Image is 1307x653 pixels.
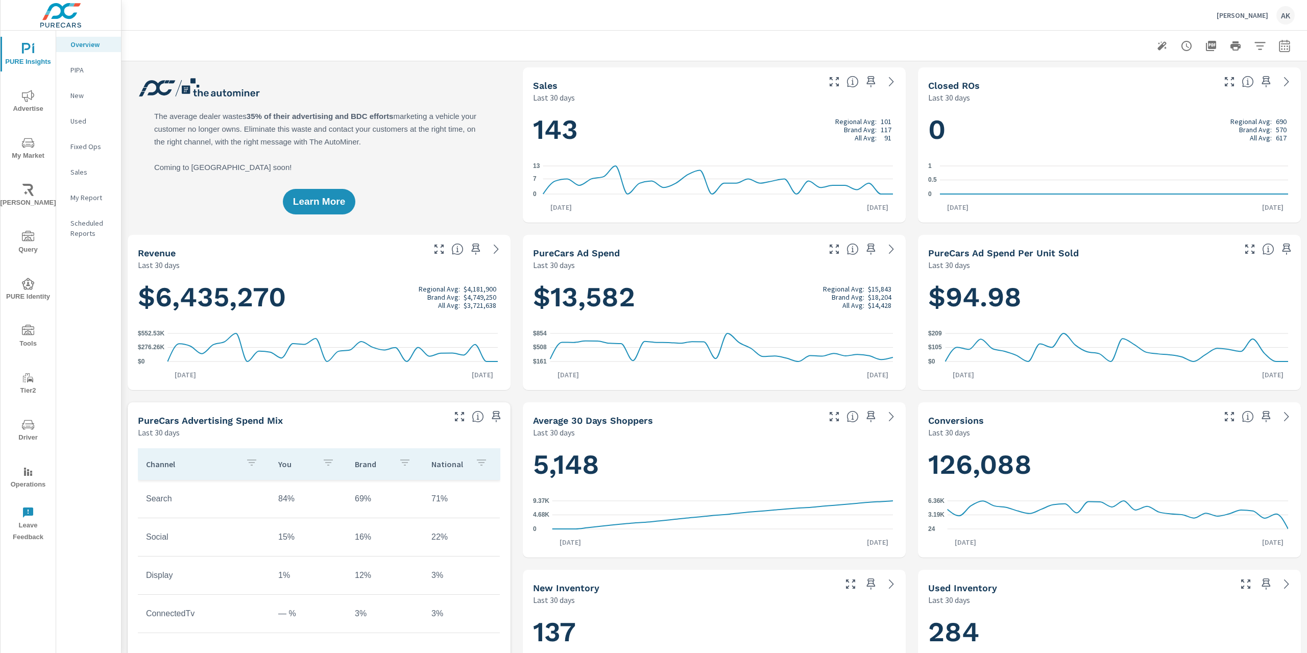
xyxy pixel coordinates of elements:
h1: 126,088 [928,447,1291,482]
span: Save this to your personalized report [1258,74,1274,90]
div: AK [1276,6,1295,25]
h5: Conversions [928,415,984,426]
span: Save this to your personalized report [863,241,879,257]
p: 117 [881,126,891,134]
p: PIPA [70,65,113,75]
text: $854 [533,330,547,337]
h1: 284 [928,615,1291,649]
span: My Market [4,137,53,162]
h1: $6,435,270 [138,280,500,315]
text: 24 [928,525,935,533]
p: Overview [70,39,113,50]
span: Learn More [293,197,345,206]
a: See more details in report [1278,576,1295,592]
text: 4.68K [533,512,549,519]
p: Regional Avg: [1230,117,1272,126]
span: Tools [4,325,53,350]
p: [DATE] [946,370,981,380]
p: [PERSON_NAME] [1217,11,1268,20]
span: Save this to your personalized report [1258,408,1274,425]
td: 69% [347,486,423,512]
button: Make Fullscreen [431,241,447,257]
span: Leave Feedback [4,506,53,543]
span: Save this to your personalized report [863,576,879,592]
p: [DATE] [550,370,586,380]
span: Total cost of media for all PureCars channels for the selected dealership group over the selected... [846,243,859,255]
p: $4,181,900 [464,285,496,293]
text: $0 [928,358,935,365]
p: Last 30 days [533,259,575,271]
text: $552.53K [138,330,164,337]
span: Save this to your personalized report [863,74,879,90]
span: Save this to your personalized report [488,408,504,425]
p: 101 [881,117,891,126]
span: [PERSON_NAME] [4,184,53,209]
p: Last 30 days [928,426,970,439]
h1: 137 [533,615,895,649]
p: $3,721,638 [464,301,496,309]
text: $508 [533,344,547,351]
td: 22% [423,524,500,550]
td: 71% [423,486,500,512]
span: PURE Identity [4,278,53,303]
button: Make Fullscreen [842,576,859,592]
h5: Used Inventory [928,583,997,593]
p: $18,204 [868,293,891,301]
div: Overview [56,37,121,52]
h1: 0 [928,112,1291,147]
text: 7 [533,175,537,182]
div: Used [56,113,121,129]
h5: PureCars Advertising Spend Mix [138,415,283,426]
h5: PureCars Ad Spend [533,248,620,258]
p: $4,749,250 [464,293,496,301]
p: Regional Avg: [823,285,864,293]
p: All Avg: [1250,134,1272,142]
span: Save this to your personalized report [1278,241,1295,257]
p: All Avg: [855,134,877,142]
td: Display [138,563,270,588]
p: You [278,459,314,469]
p: Last 30 days [928,594,970,606]
span: Tier2 [4,372,53,397]
button: Make Fullscreen [826,74,842,90]
h1: $13,582 [533,280,895,315]
a: See more details in report [883,576,900,592]
p: Last 30 days [928,91,970,104]
a: See more details in report [1278,408,1295,425]
p: [DATE] [543,202,579,212]
td: Social [138,524,270,550]
button: Learn More [283,189,355,214]
p: Scheduled Reports [70,218,113,238]
td: — % [270,601,347,626]
text: $105 [928,344,942,351]
p: New [70,90,113,101]
td: 3% [423,601,500,626]
button: Apply Filters [1250,36,1270,56]
div: New [56,88,121,103]
h5: PureCars Ad Spend Per Unit Sold [928,248,1079,258]
p: All Avg: [438,301,460,309]
a: See more details in report [883,241,900,257]
p: [DATE] [1255,202,1291,212]
div: nav menu [1,31,56,547]
p: [DATE] [167,370,203,380]
td: 84% [270,486,347,512]
p: [DATE] [948,537,983,547]
text: 0 [533,525,537,533]
a: See more details in report [1278,74,1295,90]
h5: Average 30 Days Shoppers [533,415,653,426]
p: Sales [70,167,113,177]
button: "Export Report to PDF" [1201,36,1221,56]
text: 9.37K [533,497,549,504]
div: Sales [56,164,121,180]
p: [DATE] [1255,370,1291,380]
p: [DATE] [860,202,895,212]
div: My Report [56,190,121,205]
span: Operations [4,466,53,491]
td: Search [138,486,270,512]
h1: 5,148 [533,447,895,482]
td: 1% [270,563,347,588]
text: $276.26K [138,344,164,351]
p: Brand Avg: [844,126,877,134]
td: 3% [347,601,423,626]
